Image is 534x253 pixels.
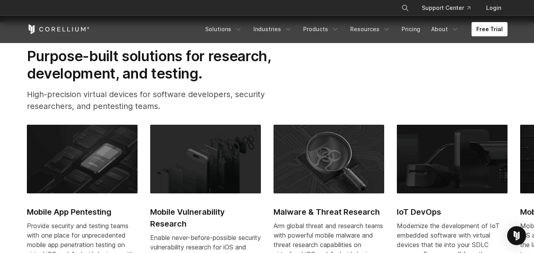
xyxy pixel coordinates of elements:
div: Navigation Menu [392,1,508,15]
h2: Purpose-built solutions for research, development, and testing. [27,47,296,82]
p: High-precision virtual devices for software developers, security researchers, and pentesting teams. [27,88,296,112]
div: Navigation Menu [200,22,508,36]
a: Corellium Home [27,24,90,34]
h2: Mobile App Pentesting [27,206,138,218]
a: Pricing [397,22,425,36]
a: Products [298,22,344,36]
a: Industries [249,22,297,36]
h2: Malware & Threat Research [274,206,384,218]
div: Open Intercom Messenger [507,226,526,245]
a: Free Trial [472,22,508,36]
h2: IoT DevOps [397,206,508,218]
img: Mobile Vulnerability Research [150,125,261,193]
a: About [426,22,464,36]
img: Mobile App Pentesting [27,125,138,193]
button: Search [398,1,412,15]
h2: Mobile Vulnerability Research [150,206,261,230]
img: IoT DevOps [397,125,508,193]
a: Resources [345,22,395,36]
a: Solutions [200,22,247,36]
a: Support Center [415,1,477,15]
a: Login [480,1,508,15]
img: Malware & Threat Research [274,125,384,193]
